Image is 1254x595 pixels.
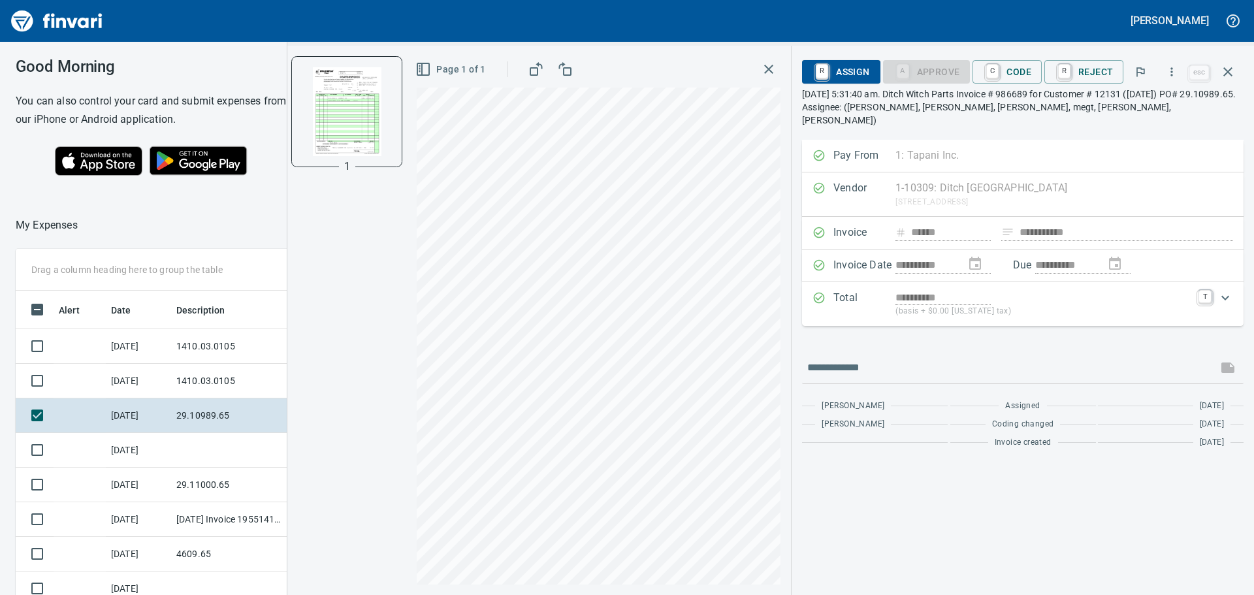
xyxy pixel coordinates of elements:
[171,468,289,502] td: 29.11000.65
[983,61,1031,83] span: Code
[111,302,131,318] span: Date
[171,502,289,537] td: [DATE] Invoice 195514110 from Uline Inc (1-24846)
[986,64,999,78] a: C
[106,468,171,502] td: [DATE]
[418,61,485,78] span: Page 1 of 1
[1126,57,1155,86] button: Flag
[171,329,289,364] td: 1410.03.0105
[812,61,869,83] span: Assign
[816,64,828,78] a: R
[106,502,171,537] td: [DATE]
[1200,400,1224,413] span: [DATE]
[171,364,289,398] td: 1410.03.0105
[1005,400,1040,413] span: Assigned
[111,302,148,318] span: Date
[106,537,171,571] td: [DATE]
[995,436,1052,449] span: Invoice created
[8,5,106,37] img: Finvari
[106,398,171,433] td: [DATE]
[55,146,142,176] img: Download on the App Store
[833,290,895,318] p: Total
[1186,56,1244,88] span: Close invoice
[176,302,242,318] span: Description
[1044,60,1123,84] button: RReject
[16,217,78,233] p: My Expenses
[31,263,223,276] p: Drag a column heading here to group the table
[1131,14,1209,27] h5: [PERSON_NAME]
[106,364,171,398] td: [DATE]
[822,418,884,431] span: [PERSON_NAME]
[1200,436,1224,449] span: [DATE]
[106,433,171,468] td: [DATE]
[344,159,350,174] p: 1
[106,329,171,364] td: [DATE]
[992,418,1054,431] span: Coding changed
[802,60,880,84] button: RAssign
[59,302,97,318] span: Alert
[142,139,255,182] img: Get it on Google Play
[302,67,391,156] img: Page 1
[1198,290,1212,303] a: T
[822,400,884,413] span: [PERSON_NAME]
[1200,418,1224,431] span: [DATE]
[16,57,293,76] h3: Good Morning
[16,217,78,233] nav: breadcrumb
[1157,57,1186,86] button: More
[802,282,1244,326] div: Expand
[171,537,289,571] td: 4609.65
[895,305,1191,318] p: (basis + $0.00 [US_STATE] tax)
[883,65,971,76] div: Coding Required
[1058,64,1070,78] a: R
[802,88,1244,127] p: [DATE] 5:31:40 am. Ditch Witch Parts Invoice # 986689 for Customer # 12131 ([DATE]) PO# 29.10989....
[59,302,80,318] span: Alert
[973,60,1042,84] button: CCode
[176,302,225,318] span: Description
[1189,65,1209,80] a: esc
[16,92,293,129] h6: You can also control your card and submit expenses from our iPhone or Android application.
[1055,61,1113,83] span: Reject
[171,398,289,433] td: 29.10989.65
[1127,10,1212,31] button: [PERSON_NAME]
[413,57,490,82] button: Page 1 of 1
[1212,352,1244,383] span: This records your message into the invoice and notifies anyone mentioned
